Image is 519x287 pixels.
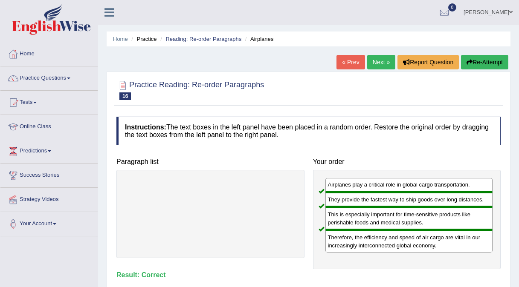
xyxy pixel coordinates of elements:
[0,42,98,63] a: Home
[313,158,501,166] h4: Your order
[448,3,457,11] span: 0
[165,36,241,42] a: Reading: Re-order Paragraphs
[367,55,395,69] a: Next »
[0,164,98,185] a: Success Stories
[119,92,131,100] span: 16
[0,188,98,209] a: Strategy Videos
[0,115,98,136] a: Online Class
[0,91,98,112] a: Tests
[125,123,166,131] b: Instructions:
[0,66,98,88] a: Practice Questions
[116,271,501,279] h4: Result:
[243,35,273,43] li: Airplanes
[116,79,264,100] h2: Practice Reading: Re-order Paragraphs
[0,139,98,161] a: Predictions
[0,212,98,233] a: Your Account
[116,117,501,145] h4: The text boxes in the left panel have been placed in a random order. Restore the original order b...
[116,158,304,166] h4: Paragraph list
[336,55,365,69] a: « Prev
[113,36,128,42] a: Home
[461,55,508,69] button: Re-Attempt
[397,55,459,69] button: Report Question
[325,207,493,230] div: This is especially important for time-sensitive products like perishable foods and medical supplies.
[325,178,493,192] div: Airplanes play a critical role in global cargo transportation.
[129,35,157,43] li: Practice
[325,192,493,207] div: They provide the fastest way to ship goods over long distances.
[325,230,493,252] div: Therefore, the efficiency and speed of air cargo are vital in our increasingly interconnected glo...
